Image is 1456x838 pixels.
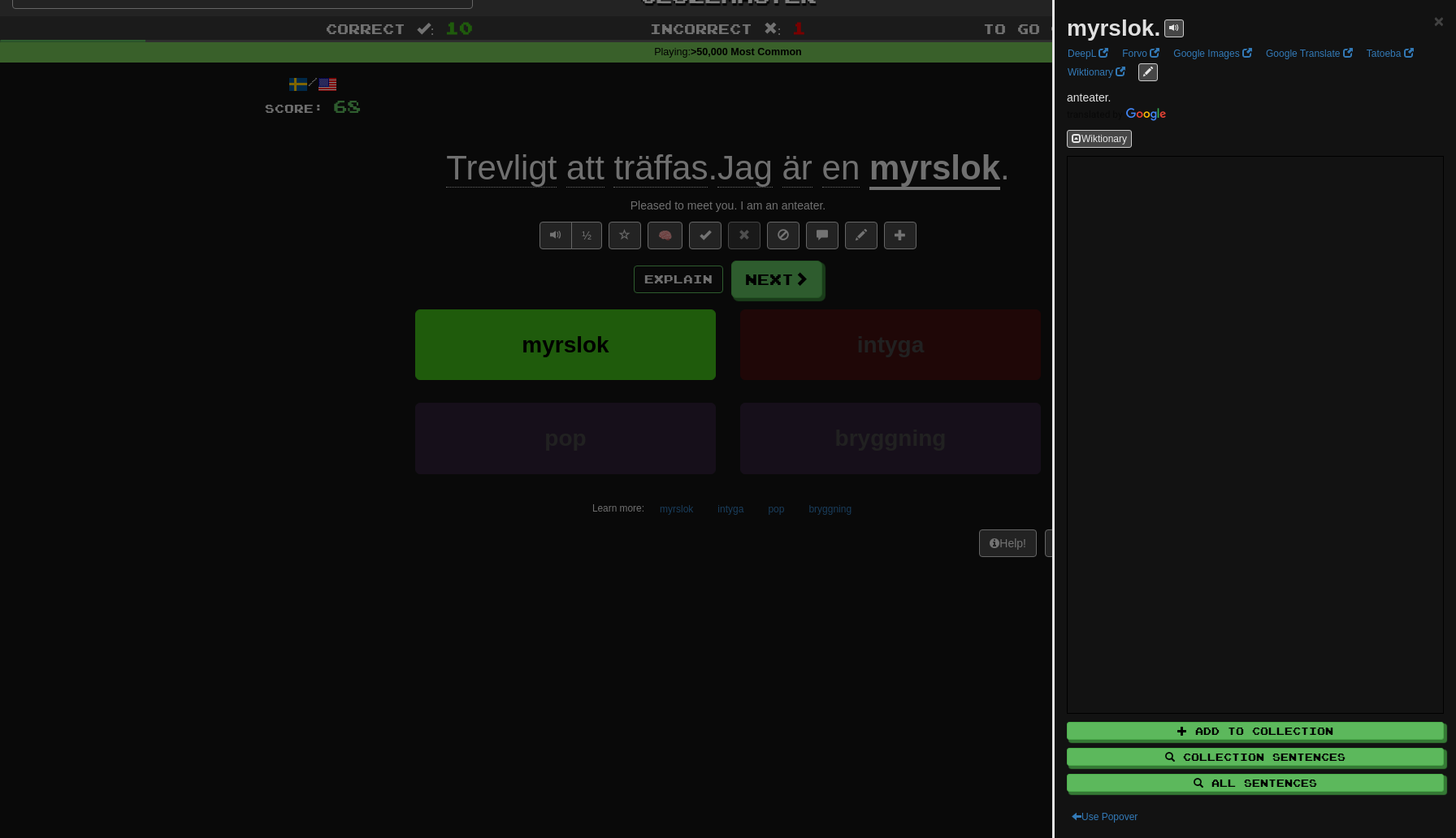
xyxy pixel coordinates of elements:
[1434,12,1444,29] button: Close
[1063,63,1130,81] a: Wiktionary
[1362,45,1419,63] a: Tatoeba
[1067,774,1444,792] button: All Sentences
[1261,45,1358,63] a: Google Translate
[1067,91,1111,104] span: anteater.
[1067,15,1160,41] strong: myrslok.
[1067,108,1166,121] img: Color short
[1434,11,1444,30] span: ×
[1117,45,1164,63] a: Forvo
[1067,808,1142,826] button: Use Popover
[1067,130,1132,148] button: Wiktionary
[1168,45,1257,63] a: Google Images
[1067,722,1444,740] button: Add to Collection
[1063,45,1113,63] a: DeepL
[1067,748,1444,766] button: Collection Sentences
[1138,63,1158,81] button: edit links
